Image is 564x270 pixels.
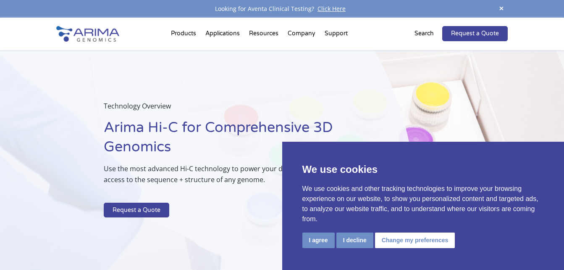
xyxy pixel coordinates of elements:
button: Change my preferences [375,233,455,248]
div: Looking for Aventa Clinical Testing? [56,3,507,14]
img: Arima-Genomics-logo [56,26,119,42]
p: Use the most advanced Hi-C technology to power your discoveries with unparalleled access to the s... [104,163,373,192]
a: Click Here [314,5,349,13]
button: I agree [302,233,335,248]
p: Search [414,28,434,39]
p: We use cookies [302,162,544,177]
h1: Arima Hi-C for Comprehensive 3D Genomics [104,118,373,163]
a: Request a Quote [442,26,508,41]
a: Request a Quote [104,203,169,218]
p: Technology Overview [104,101,373,118]
p: We use cookies and other tracking technologies to improve your browsing experience on our website... [302,184,544,224]
button: I decline [336,233,373,248]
